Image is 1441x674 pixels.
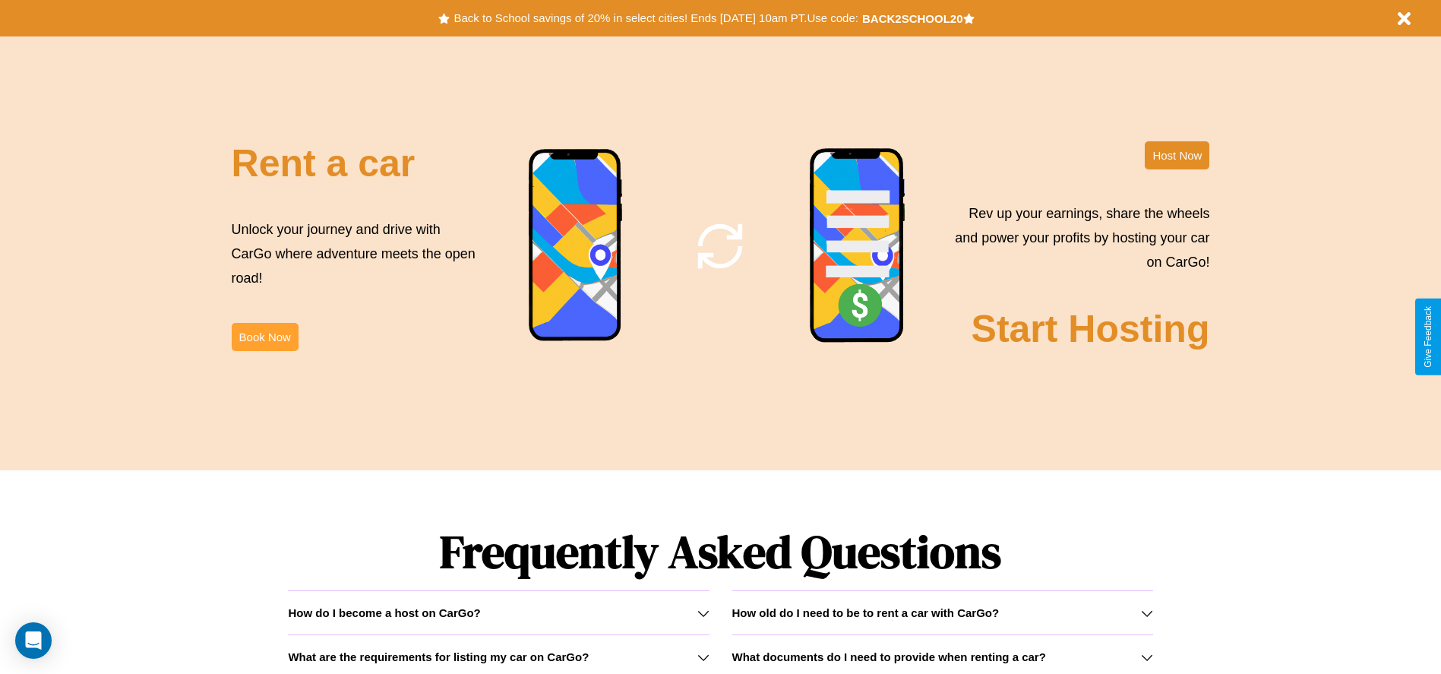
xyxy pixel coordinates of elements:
[732,650,1046,663] h3: What documents do I need to provide when renting a car?
[732,606,1000,619] h3: How old do I need to be to rent a car with CarGo?
[288,606,480,619] h3: How do I become a host on CarGo?
[288,513,1152,590] h1: Frequently Asked Questions
[1423,306,1433,368] div: Give Feedback
[288,650,589,663] h3: What are the requirements for listing my car on CarGo?
[232,141,416,185] h2: Rent a car
[862,12,963,25] b: BACK2SCHOOL20
[1145,141,1209,169] button: Host Now
[450,8,861,29] button: Back to School savings of 20% in select cities! Ends [DATE] 10am PT.Use code:
[809,147,906,345] img: phone
[972,307,1210,351] h2: Start Hosting
[946,201,1209,275] p: Rev up your earnings, share the wheels and power your profits by hosting your car on CarGo!
[15,622,52,659] div: Open Intercom Messenger
[232,217,481,291] p: Unlock your journey and drive with CarGo where adventure meets the open road!
[528,148,624,343] img: phone
[232,323,299,351] button: Book Now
